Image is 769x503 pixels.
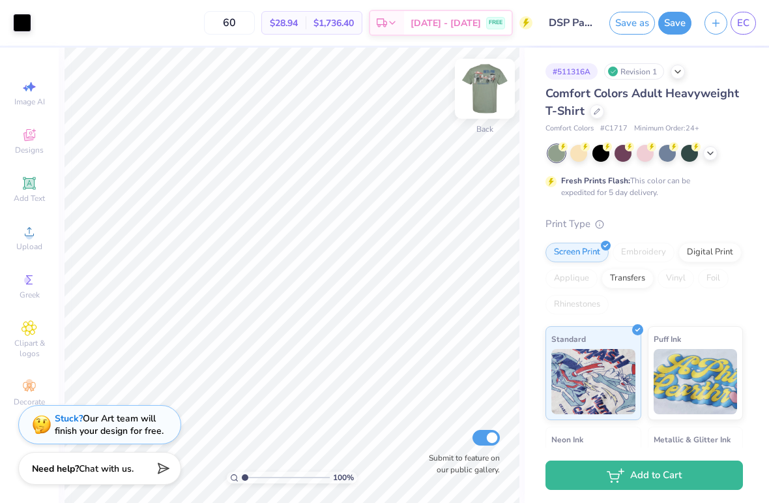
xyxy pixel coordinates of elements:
span: Comfort Colors Adult Heavyweight T-Shirt [545,85,739,119]
div: Digital Print [678,243,742,262]
span: EC [737,16,749,31]
div: Our Art team will finish your design for free. [55,412,164,437]
span: Clipart & logos [7,338,52,359]
div: Embroidery [613,243,675,262]
label: Submit to feature on our public gallery. [422,452,500,476]
span: Chat with us. [79,463,134,475]
div: Screen Print [545,243,609,262]
span: Metallic & Glitter Ink [654,433,731,446]
span: Upload [16,241,42,252]
span: Decorate [14,397,45,407]
button: Save [658,12,691,35]
span: [DATE] - [DATE] [411,16,481,30]
img: Puff Ink [654,349,738,414]
span: Designs [15,145,44,155]
button: Save as [609,12,655,35]
span: FREE [489,18,502,27]
strong: Stuck? [55,412,83,425]
input: – – [204,11,255,35]
strong: Fresh Prints Flash: [561,175,630,186]
span: Greek [20,290,40,300]
span: $28.94 [270,16,298,30]
span: Standard [551,332,586,346]
div: Foil [698,269,729,288]
a: EC [731,12,756,35]
span: Image AI [14,97,45,107]
span: $1,736.40 [313,16,354,30]
span: Comfort Colors [545,123,594,134]
span: Puff Ink [654,332,681,346]
span: Minimum Order: 24 + [634,123,699,134]
div: Rhinestones [545,295,609,314]
div: Vinyl [658,269,694,288]
strong: Need help? [32,463,79,475]
img: Standard [551,349,635,414]
button: Add to Cart [545,461,743,490]
img: Back [459,63,511,115]
span: # C1717 [600,123,628,134]
div: # 511316A [545,63,598,80]
span: Neon Ink [551,433,583,446]
span: Add Text [14,193,45,204]
span: 100 % [333,472,354,483]
div: Applique [545,269,598,288]
div: Revision 1 [604,63,664,80]
input: Untitled Design [539,10,603,36]
div: Transfers [602,269,654,288]
div: Back [476,123,493,135]
div: Print Type [545,217,743,232]
div: This color can be expedited for 5 day delivery. [561,175,721,198]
